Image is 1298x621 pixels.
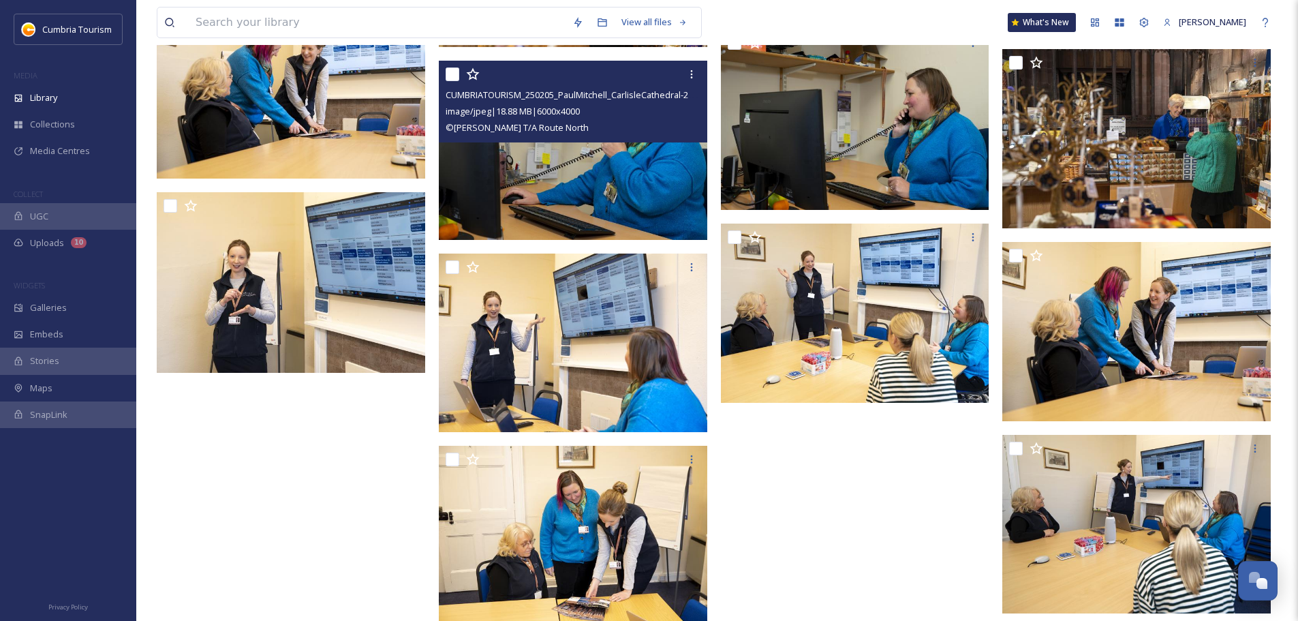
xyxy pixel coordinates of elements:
a: View all files [615,9,694,35]
span: Library [30,91,57,104]
span: Uploads [30,237,64,249]
span: SnapLink [30,408,67,421]
span: Maps [30,382,52,395]
span: Privacy Policy [48,603,88,611]
span: Cumbria Tourism [42,23,112,35]
img: images.jpg [22,22,35,36]
span: CUMBRIATOURISM_250205_PaulMitchell_CarlisleCathedral-21.jpg [446,88,707,101]
div: 10 [71,237,87,248]
span: Stories [30,354,59,367]
button: Open Chat [1238,561,1278,601]
img: CUMBRIATOURISM_250205_PaulMitchell_CarlisleCathedral-12.jpg [721,224,989,403]
img: CUMBRIATOURISM_250205_PaulMitchell_CarlisleCathedral-18.jpg [1002,242,1271,421]
img: CUMBRIATOURISM_250205_PaulMitchell_CarlisleCathedral-25.jpg [1002,49,1271,228]
span: COLLECT [14,189,43,199]
span: MEDIA [14,70,37,80]
img: CUMBRIATOURISM_250205_PaulMitchell_CarlisleCathedral-2.jpg [439,254,707,433]
span: Embeds [30,328,63,341]
input: Search your library [189,7,566,37]
span: © [PERSON_NAME] T/A Route North [446,121,589,134]
span: UGC [30,210,48,223]
img: CUMBRIATOURISM_250205_PaulMitchell_CarlisleCathedral-10.jpg [157,192,428,374]
a: What's New [1008,13,1076,32]
span: Media Centres [30,145,90,157]
span: WIDGETS [14,280,45,290]
a: [PERSON_NAME] [1156,9,1253,35]
span: [PERSON_NAME] [1179,16,1246,28]
img: CUMBRIATOURISM_250205_PaulMitchell_CarlisleCathedral-21.jpg [439,61,707,240]
img: CUMBRIATOURISM_250205_PaulMitchell_CarlisleCathedral-1.jpg [1002,435,1271,614]
img: CUMBRIATOURISM_250205_PaulMitchell_CarlisleCathedral-19.jpg [721,29,992,211]
span: Collections [30,118,75,131]
span: image/jpeg | 18.88 MB | 6000 x 4000 [446,105,580,117]
a: Privacy Policy [48,598,88,614]
span: Galleries [30,301,67,314]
